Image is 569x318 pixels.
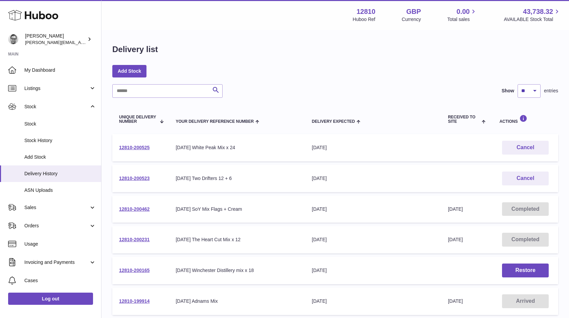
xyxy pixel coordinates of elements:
[504,16,561,23] span: AVAILABLE Stock Total
[353,16,375,23] div: Huboo Ref
[24,171,96,177] span: Delivery History
[24,241,96,247] span: Usage
[24,204,89,211] span: Sales
[544,88,558,94] span: entries
[24,154,96,160] span: Add Stock
[119,115,156,124] span: Unique Delivery Number
[523,7,553,16] span: 43,738.32
[502,172,549,185] button: Cancel
[457,7,470,16] span: 0.00
[312,298,434,304] div: [DATE]
[24,85,89,92] span: Listings
[119,206,150,212] a: 12810-200462
[25,40,136,45] span: [PERSON_NAME][EMAIL_ADDRESS][DOMAIN_NAME]
[24,277,96,284] span: Cases
[119,298,150,304] a: 12810-199914
[119,145,150,150] a: 12810-200525
[402,16,421,23] div: Currency
[176,298,298,304] div: [DATE] Adnams Mix
[176,144,298,151] div: [DATE] White Peak Mix x 24
[25,33,86,46] div: [PERSON_NAME]
[448,237,463,242] span: [DATE]
[502,88,514,94] label: Show
[312,175,434,182] div: [DATE]
[176,119,254,124] span: Your Delivery Reference Number
[502,264,549,277] button: Restore
[119,237,150,242] a: 12810-200231
[112,65,146,77] a: Add Stock
[176,175,298,182] div: [DATE] Two Drifters 12 + 6
[24,187,96,194] span: ASN Uploads
[312,236,434,243] div: [DATE]
[24,104,89,110] span: Stock
[447,16,477,23] span: Total sales
[24,67,96,73] span: My Dashboard
[504,7,561,23] a: 43,738.32 AVAILABLE Stock Total
[24,121,96,127] span: Stock
[24,259,89,266] span: Invoicing and Payments
[8,34,18,44] img: alex@digidistiller.com
[112,44,158,55] h1: Delivery list
[119,268,150,273] a: 12810-200165
[176,206,298,212] div: [DATE] SoY Mix Flags + Cream
[176,236,298,243] div: [DATE] The Heart Cut Mix x 12
[448,206,463,212] span: [DATE]
[357,7,375,16] strong: 12810
[24,137,96,144] span: Stock History
[176,267,298,274] div: [DATE] Winchester Distillery mix x 18
[119,176,150,181] a: 12810-200523
[448,115,480,124] span: Received to Site
[8,293,93,305] a: Log out
[312,267,434,274] div: [DATE]
[312,144,434,151] div: [DATE]
[502,141,549,155] button: Cancel
[312,206,434,212] div: [DATE]
[447,7,477,23] a: 0.00 Total sales
[499,115,551,124] div: Actions
[448,298,463,304] span: [DATE]
[312,119,355,124] span: Delivery Expected
[24,223,89,229] span: Orders
[406,7,421,16] strong: GBP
